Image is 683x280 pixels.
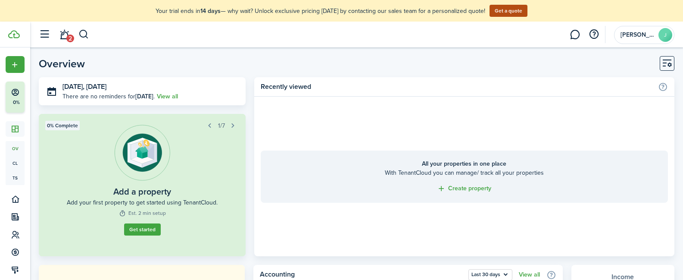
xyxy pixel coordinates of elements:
img: TenantCloud [8,30,20,38]
home-widget-title: Recently viewed [261,82,654,92]
a: ov [6,141,25,156]
p: Your trial ends in — why wait? Unlock exclusive pricing [DATE] by contacting our sales team for a... [156,6,485,16]
span: 1/7 [218,121,225,130]
a: Notifications [56,24,72,46]
widget-step-title: Add a property [113,185,171,198]
p: 0% [11,99,22,106]
a: Get started [124,223,160,236]
button: Get a quote [490,5,527,17]
p: There are no reminders for . [62,92,155,101]
a: View all [519,271,540,278]
button: Open sidebar [36,26,53,43]
span: 0% Complete [47,122,78,129]
a: Messaging [567,24,583,46]
img: Property [114,125,170,181]
button: Open resource center [586,27,601,42]
button: Open menu [6,56,25,73]
header-page-title: Overview [39,58,85,69]
a: View all [157,92,178,101]
b: [DATE] [135,92,153,101]
button: Customise [660,56,674,71]
a: cl [6,156,25,170]
a: ts [6,170,25,185]
widget-step-time: Est. 2 min setup [119,209,165,217]
b: 14 days [200,6,221,16]
a: Create property [437,184,491,194]
button: Prev step [204,120,216,132]
button: Search [78,27,89,42]
span: 2 [66,35,74,42]
button: 0% [6,82,77,113]
home-placeholder-title: All your properties in one place [269,159,659,168]
h3: [DATE], [DATE] [62,82,239,92]
button: Next step [227,120,239,132]
avatar-text: J [658,28,672,42]
home-placeholder-description: With TenantCloud you can manage/ track all your properties [269,168,659,177]
span: Jacob [621,32,655,38]
widget-step-description: Add your first property to get started using TenantCloud. [67,198,218,207]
